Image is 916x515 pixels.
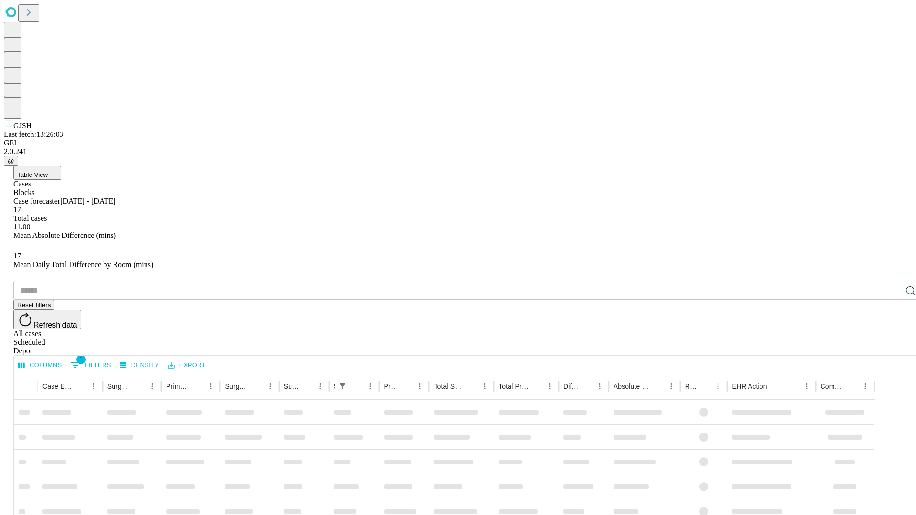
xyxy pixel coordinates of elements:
div: Absolute Difference [614,382,650,390]
button: @ [4,156,18,166]
button: Table View [13,166,61,180]
button: Menu [859,380,872,393]
div: GEI [4,139,912,147]
span: [DATE] - [DATE] [60,197,115,205]
div: EHR Action [732,382,767,390]
button: Sort [651,380,665,393]
button: Density [117,358,162,373]
div: Difference [563,382,579,390]
button: Sort [400,380,413,393]
div: Predicted In Room Duration [384,382,399,390]
span: Table View [17,171,48,178]
div: 1 active filter [336,380,349,393]
div: 2.0.241 [4,147,912,156]
span: Case forecaster [13,197,60,205]
button: Refresh data [13,310,81,329]
span: 1 [76,355,86,364]
button: Sort [132,380,146,393]
button: Sort [530,380,543,393]
button: Menu [146,380,159,393]
button: Sort [300,380,313,393]
button: Menu [800,380,813,393]
button: Show filters [336,380,349,393]
span: 17 [13,206,21,214]
button: Reset filters [13,300,54,310]
button: Menu [413,380,427,393]
button: Export [166,358,208,373]
button: Sort [698,380,711,393]
div: Scheduled In Room Duration [334,382,335,390]
span: Total cases [13,214,47,222]
button: Menu [478,380,491,393]
button: Menu [313,380,327,393]
span: Mean Absolute Difference (mins) [13,231,116,239]
span: GJSH [13,122,31,130]
button: Sort [580,380,593,393]
button: Sort [191,380,204,393]
button: Menu [665,380,678,393]
span: Refresh data [33,321,77,329]
div: Resolved in EHR [685,382,697,390]
button: Sort [250,380,263,393]
button: Menu [263,380,277,393]
button: Sort [465,380,478,393]
span: Last fetch: 13:26:03 [4,130,63,138]
button: Sort [350,380,364,393]
button: Sort [845,380,859,393]
div: Case Epic Id [42,382,73,390]
div: Total Predicted Duration [499,382,529,390]
button: Select columns [16,358,64,373]
div: Total Scheduled Duration [434,382,464,390]
span: Mean Daily Total Difference by Room (mins) [13,260,153,268]
button: Sort [73,380,87,393]
div: Surgery Date [284,382,299,390]
div: Surgery Name [225,382,249,390]
div: Comments [821,382,844,390]
button: Show filters [68,358,114,373]
span: @ [8,157,14,165]
div: Primary Service [166,382,190,390]
div: Surgeon Name [107,382,131,390]
button: Menu [87,380,100,393]
button: Menu [593,380,606,393]
span: 17 [13,252,21,260]
button: Menu [364,380,377,393]
button: Menu [711,380,725,393]
button: Menu [543,380,556,393]
button: Sort [768,380,781,393]
button: Menu [204,380,218,393]
span: 11.00 [13,223,30,231]
span: Reset filters [17,301,51,309]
